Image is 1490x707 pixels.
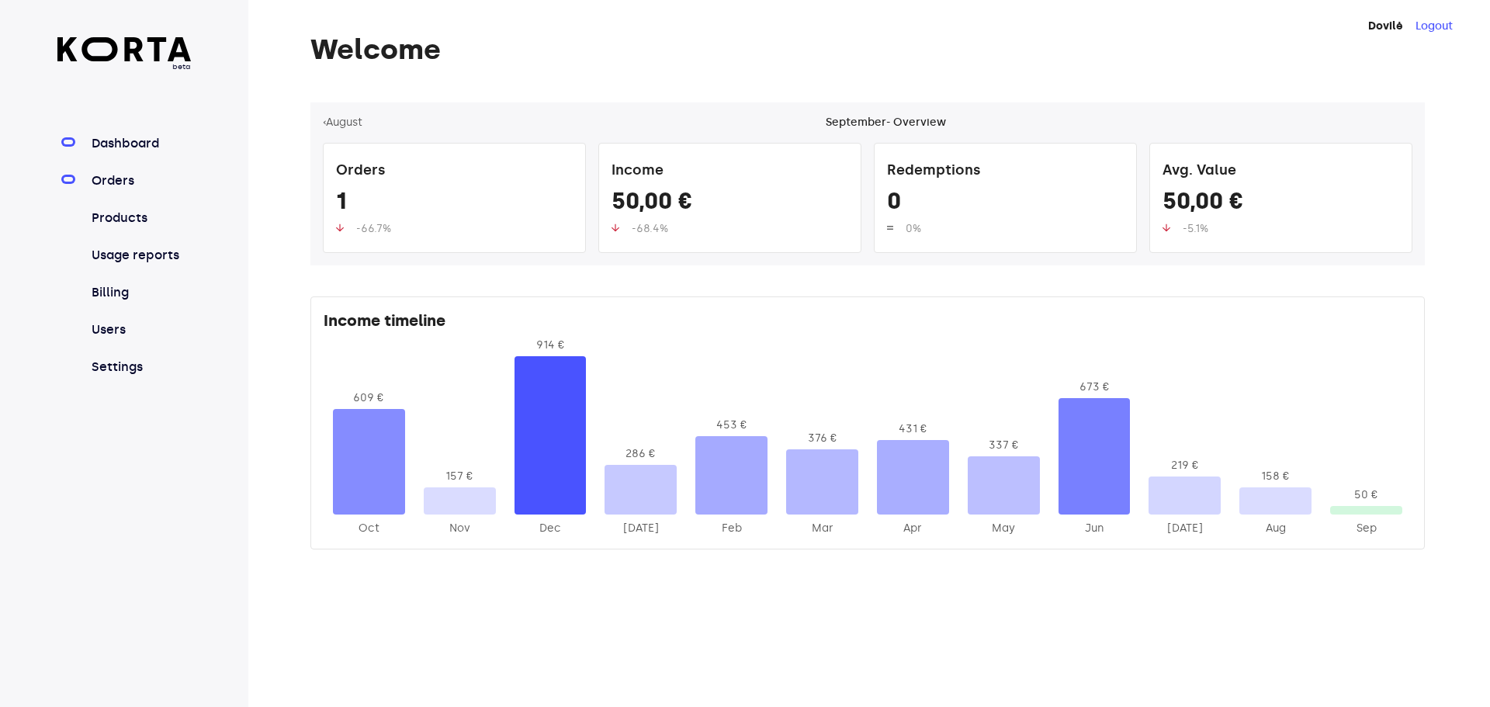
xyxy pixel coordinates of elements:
[515,338,587,353] div: 914 €
[1163,156,1399,187] div: Avg. Value
[324,310,1412,338] div: Income timeline
[968,438,1040,453] div: 337 €
[1368,19,1403,33] strong: Dovilė
[515,521,587,536] div: 2024-Dec
[1239,469,1312,484] div: 158 €
[612,156,848,187] div: Income
[877,521,949,536] div: 2025-Apr
[88,172,192,190] a: Orders
[336,224,344,232] img: up
[356,222,391,235] span: -66.7%
[1059,379,1131,395] div: 673 €
[88,283,192,302] a: Billing
[1149,458,1221,473] div: 219 €
[906,222,921,235] span: 0%
[695,521,768,536] div: 2025-Feb
[88,246,192,265] a: Usage reports
[877,421,949,437] div: 431 €
[826,115,946,130] div: September - Overview
[1183,222,1208,235] span: -5.1%
[333,390,405,406] div: 609 €
[336,156,573,187] div: Orders
[88,209,192,227] a: Products
[1149,521,1221,536] div: 2025-Jul
[1415,19,1453,34] button: Logout
[1239,521,1312,536] div: 2025-Aug
[605,446,677,462] div: 286 €
[1163,187,1399,221] div: 50,00 €
[1059,521,1131,536] div: 2025-Jun
[786,521,858,536] div: 2025-Mar
[310,34,1425,65] h1: Welcome
[424,521,496,536] div: 2024-Nov
[333,521,405,536] div: 2024-Oct
[612,187,848,221] div: 50,00 €
[695,418,768,433] div: 453 €
[88,321,192,339] a: Users
[887,156,1124,187] div: Redemptions
[57,61,192,72] span: beta
[887,224,893,232] img: up
[1330,487,1402,503] div: 50 €
[968,521,1040,536] div: 2025-May
[323,115,362,130] button: ‹August
[57,37,192,61] img: Korta
[1330,521,1402,536] div: 2025-Sep
[1163,224,1170,232] img: up
[336,187,573,221] div: 1
[424,469,496,484] div: 157 €
[57,37,192,72] a: beta
[632,222,668,235] span: -68.4%
[786,431,858,446] div: 376 €
[612,224,619,232] img: up
[887,187,1124,221] div: 0
[88,134,192,153] a: Dashboard
[88,358,192,376] a: Settings
[605,521,677,536] div: 2025-Jan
